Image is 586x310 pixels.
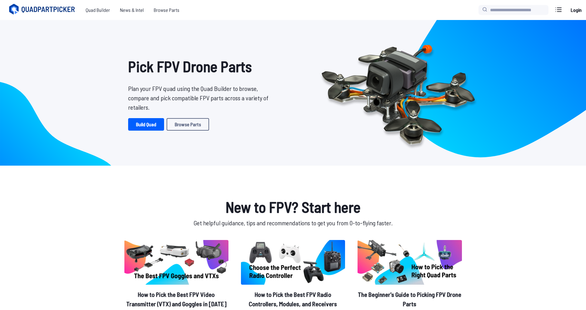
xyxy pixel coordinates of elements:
[241,290,345,308] h2: How to Pick the Best FPV Radio Controllers, Modules, and Receivers
[128,55,273,77] h1: Pick FPV Drone Parts
[124,290,228,308] h2: How to Pick the Best FPV Video Transmitter (VTX) and Goggles in [DATE]
[308,30,488,155] img: Quadcopter
[358,240,462,285] img: image of post
[568,4,583,16] a: Login
[149,4,184,16] a: Browse Parts
[128,84,273,112] p: Plan your FPV quad using the Quad Builder to browse, compare and pick compatible FPV parts across...
[241,240,345,285] img: image of post
[124,240,228,285] img: image of post
[128,118,164,131] a: Build Quad
[115,4,149,16] a: News & Intel
[358,290,462,308] h2: The Beginner's Guide to Picking FPV Drone Parts
[167,118,209,131] a: Browse Parts
[81,4,115,16] a: Quad Builder
[123,218,463,227] p: Get helpful guidance, tips and recommendations to get you from 0-to-flying faster.
[123,196,463,218] h1: New to FPV? Start here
